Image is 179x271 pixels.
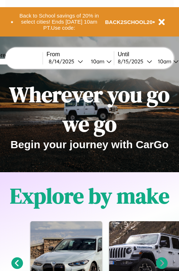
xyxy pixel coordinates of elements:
button: Back to School savings of 20% in select cities! Ends [DATE] 10am PT.Use code: [13,11,105,33]
label: From [47,51,114,58]
div: 8 / 15 / 2025 [118,58,147,65]
b: BACK2SCHOOL20 [105,19,153,25]
button: 8/14/2025 [47,58,85,65]
div: 10am [87,58,106,65]
div: 10am [154,58,173,65]
div: 8 / 14 / 2025 [49,58,78,65]
h1: Explore by make [10,181,169,210]
button: 10am [85,58,114,65]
